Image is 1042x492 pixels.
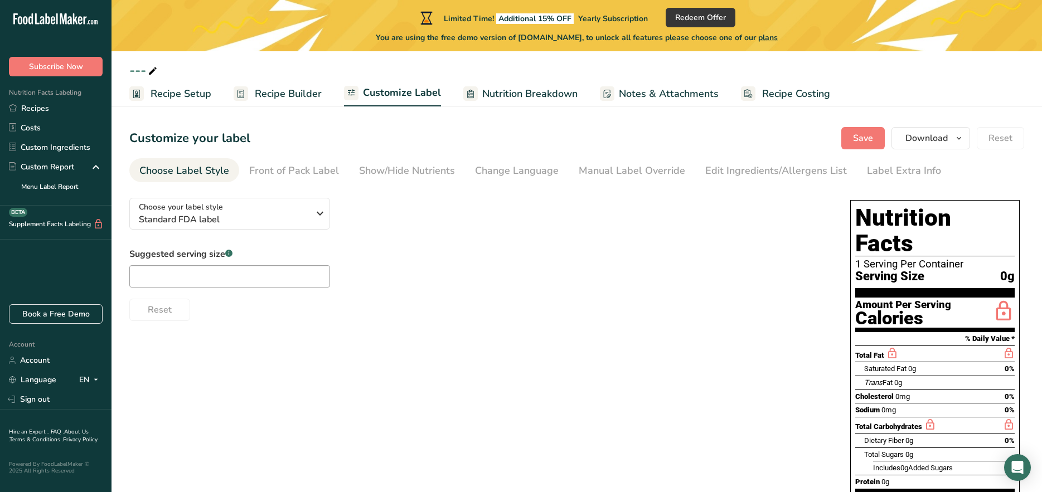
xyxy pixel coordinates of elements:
[463,81,578,106] a: Nutrition Breakdown
[79,373,103,387] div: EN
[675,12,726,23] span: Redeem Offer
[1000,270,1015,284] span: 0g
[705,163,847,178] div: Edit Ingredients/Allergens List
[855,310,951,327] div: Calories
[51,428,64,436] a: FAQ .
[496,13,574,24] span: Additional 15% OFF
[475,163,559,178] div: Change Language
[9,57,103,76] button: Subscribe Now
[908,364,916,373] span: 0g
[855,270,924,284] span: Serving Size
[867,163,941,178] div: Label Extra Info
[864,450,904,459] span: Total Sugars
[1005,364,1015,373] span: 0%
[579,163,685,178] div: Manual Label Override
[234,81,322,106] a: Recipe Builder
[905,436,913,445] span: 0g
[855,478,880,486] span: Protein
[129,81,211,106] a: Recipe Setup
[9,428,89,444] a: About Us .
[619,86,719,101] span: Notes & Attachments
[9,304,103,324] a: Book a Free Demo
[1004,454,1031,481] div: Open Intercom Messenger
[855,259,1015,270] div: 1 Serving Per Container
[977,127,1024,149] button: Reset
[855,351,884,359] span: Total Fat
[129,299,190,321] button: Reset
[894,378,902,387] span: 0g
[988,131,1012,145] span: Reset
[249,163,339,178] div: Front of Pack Label
[9,461,103,474] div: Powered By FoodLabelMaker © 2025 All Rights Reserved
[855,406,880,414] span: Sodium
[418,11,648,25] div: Limited Time!
[855,332,1015,345] section: % Daily Value *
[873,464,953,472] span: Includes Added Sugars
[29,61,83,72] span: Subscribe Now
[63,436,98,444] a: Privacy Policy
[1005,406,1015,414] span: 0%
[864,378,883,387] i: Trans
[881,406,896,414] span: 0mg
[9,208,27,217] div: BETA
[9,370,56,389] a: Language
[600,81,719,106] a: Notes & Attachments
[129,129,250,148] h1: Customize your label
[855,205,1015,256] h1: Nutrition Facts
[151,86,211,101] span: Recipe Setup
[864,436,904,445] span: Dietary Fiber
[9,428,49,436] a: Hire an Expert .
[864,364,907,373] span: Saturated Fat
[1005,436,1015,445] span: 0%
[895,392,910,401] span: 0mg
[762,86,830,101] span: Recipe Costing
[864,378,893,387] span: Fat
[9,161,74,173] div: Custom Report
[482,86,578,101] span: Nutrition Breakdown
[666,8,735,27] button: Redeem Offer
[376,32,778,43] span: You are using the free demo version of [DOMAIN_NAME], to unlock all features please choose one of...
[148,303,172,316] span: Reset
[855,392,894,401] span: Cholesterol
[900,464,908,472] span: 0g
[129,198,330,230] button: Choose your label style Standard FDA label
[853,131,873,145] span: Save
[359,163,455,178] div: Show/Hide Nutrients
[578,13,648,24] span: Yearly Subscription
[758,32,778,43] span: plans
[891,127,970,149] button: Download
[255,86,322,101] span: Recipe Builder
[139,163,229,178] div: Choose Label Style
[139,201,223,213] span: Choose your label style
[1005,392,1015,401] span: 0%
[363,85,441,100] span: Customize Label
[881,478,889,486] span: 0g
[741,81,830,106] a: Recipe Costing
[855,422,922,431] span: Total Carbohydrates
[841,127,885,149] button: Save
[905,131,948,145] span: Download
[9,436,63,444] a: Terms & Conditions .
[344,80,441,107] a: Customize Label
[129,60,159,80] div: ---
[139,213,309,226] span: Standard FDA label
[855,300,951,310] div: Amount Per Serving
[905,450,913,459] span: 0g
[129,247,330,261] label: Suggested serving size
